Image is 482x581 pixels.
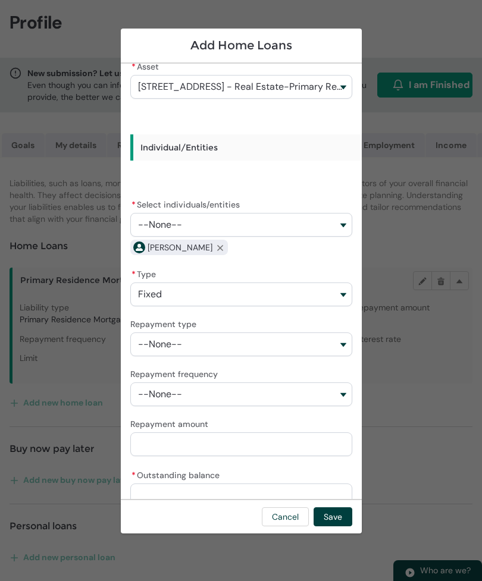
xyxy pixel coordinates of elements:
[130,366,223,380] label: Repayment frequency
[138,219,182,230] span: --None--
[138,389,182,400] span: --None--
[132,61,136,72] abbr: required
[130,213,352,237] button: Select individuals/entities
[130,467,224,481] label: Outstanding balance
[130,266,161,280] label: Type
[314,507,352,526] button: Save
[132,199,136,210] abbr: required
[262,507,309,526] button: Cancel
[130,282,352,306] button: Type
[130,416,213,430] label: Repayment amount
[138,339,182,350] span: --None--
[132,269,136,279] abbr: required
[132,470,136,480] abbr: required
[138,289,162,300] span: Fixed
[148,241,212,254] span: Jacqueline Ann Underhill
[130,38,352,53] h1: Add Home Loans
[130,75,352,99] button: Asset
[130,316,201,330] label: Repayment type
[130,196,245,211] label: Select individuals/entities
[212,240,228,255] button: Remove Jacqueline Ann Underhill
[138,81,345,92] span: [STREET_ADDRESS] - Real Estate-Primary Residence
[130,382,352,406] button: Repayment frequency
[130,58,164,73] label: Asset
[130,332,352,356] button: Repayment type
